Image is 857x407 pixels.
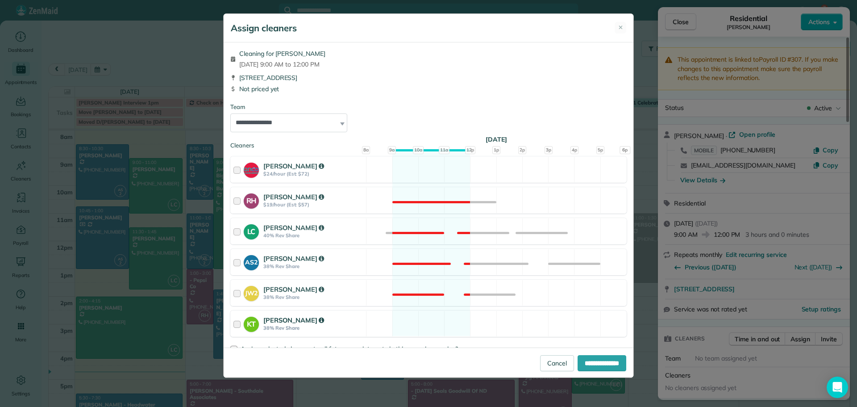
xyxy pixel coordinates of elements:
[263,263,363,269] strong: 38% Rev Share
[244,286,259,298] strong: JW2
[263,193,324,201] strong: [PERSON_NAME]
[239,49,325,58] span: Cleaning for [PERSON_NAME]
[230,73,627,82] div: [STREET_ADDRESS]
[231,22,297,34] h5: Assign cleaners
[540,355,574,371] a: Cancel
[263,285,324,294] strong: [PERSON_NAME]
[239,60,325,69] span: [DATE] 9:00 AM to 12:00 PM
[263,171,363,177] strong: $24/hour (Est: $72)
[244,255,259,267] strong: AS2
[263,201,363,208] strong: $19/hour (Est: $57)
[230,84,627,93] div: Not priced yet
[244,317,259,330] strong: KT
[241,345,458,353] span: Assign selected cleaners to all future appointments in this recurring service?
[263,223,324,232] strong: [PERSON_NAME]
[263,316,324,324] strong: [PERSON_NAME]
[230,103,627,112] div: Team
[263,162,324,170] strong: [PERSON_NAME]
[230,141,627,144] div: Cleaners
[244,224,259,237] strong: LC
[827,377,848,398] div: Open Intercom Messenger
[244,193,259,206] strong: RH
[263,325,363,331] strong: 38% Rev Share
[618,23,623,32] span: ✕
[263,294,363,300] strong: 38% Rev Share
[263,232,363,239] strong: 40% Rev Share
[263,254,324,263] strong: [PERSON_NAME]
